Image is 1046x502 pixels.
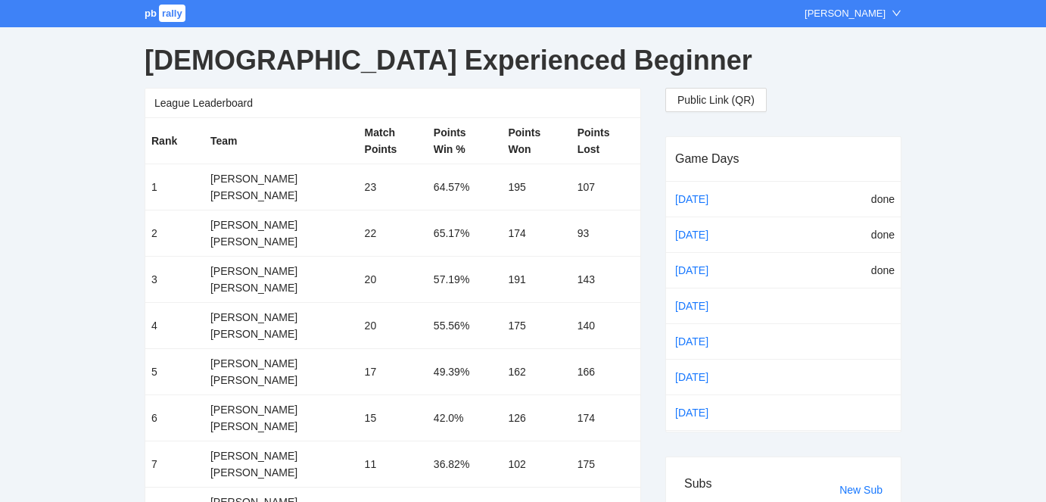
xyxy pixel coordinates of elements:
td: 20 [359,257,428,303]
a: pbrally [145,8,188,19]
div: [PERSON_NAME] [210,372,353,388]
span: pb [145,8,157,19]
div: [PERSON_NAME] [210,233,353,250]
td: 174 [502,210,571,257]
td: 64.57% [428,164,503,210]
td: 7 [145,441,204,488]
span: rally [159,5,185,22]
td: 93 [571,210,640,257]
td: 107 [571,164,640,210]
div: [PERSON_NAME] [210,355,353,372]
td: 1 [145,164,204,210]
div: Points [508,124,565,141]
a: [DATE] [672,259,736,282]
div: Won [508,141,565,157]
td: 65.17% [428,210,503,257]
a: [DATE] [672,401,736,424]
a: [DATE] [672,330,736,353]
td: 15 [359,395,428,441]
div: [DEMOGRAPHIC_DATA] Experienced Beginner [145,33,901,88]
td: 102 [502,441,571,488]
td: 17 [359,349,428,395]
a: [DATE] [672,366,736,388]
div: Match [365,124,422,141]
td: 3 [145,257,204,303]
td: done [810,182,901,217]
td: 174 [571,395,640,441]
div: [PERSON_NAME] [210,170,353,187]
div: Points [577,124,634,141]
a: New Sub [839,484,883,496]
a: [DATE] [672,295,736,317]
div: [PERSON_NAME] [210,464,353,481]
td: 195 [502,164,571,210]
td: 22 [359,210,428,257]
td: 5 [145,349,204,395]
td: 140 [571,303,640,349]
td: 175 [502,303,571,349]
div: Team [210,133,353,149]
div: [PERSON_NAME] [210,418,353,435]
div: [PERSON_NAME] [210,217,353,233]
td: done [810,217,901,252]
a: [DATE] [672,223,736,246]
div: [PERSON_NAME] [210,279,353,296]
td: 175 [571,441,640,488]
td: 42.0% [428,395,503,441]
td: 57.19% [428,257,503,303]
div: [PERSON_NAME] [210,401,353,418]
a: [DATE] [672,188,736,210]
td: 6 [145,395,204,441]
div: [PERSON_NAME] [210,309,353,326]
td: 126 [502,395,571,441]
button: Public Link (QR) [665,88,767,112]
td: 49.39% [428,349,503,395]
td: done [810,252,901,288]
td: 36.82% [428,441,503,488]
span: down [892,8,901,18]
td: 23 [359,164,428,210]
div: [PERSON_NAME] [210,326,353,342]
div: [PERSON_NAME] [805,6,886,21]
div: Rank [151,133,198,149]
td: 11 [359,441,428,488]
div: Win % [434,141,497,157]
div: [PERSON_NAME] [210,263,353,279]
div: [PERSON_NAME] [210,187,353,204]
td: 166 [571,349,640,395]
td: 2 [145,210,204,257]
td: 191 [502,257,571,303]
div: [PERSON_NAME] [210,447,353,464]
span: Public Link (QR) [677,92,755,108]
td: 4 [145,303,204,349]
div: Points [365,141,422,157]
td: 143 [571,257,640,303]
div: Points [434,124,497,141]
div: Game Days [675,137,892,180]
div: League Leaderboard [154,89,631,117]
td: 162 [502,349,571,395]
td: 20 [359,303,428,349]
td: 55.56% [428,303,503,349]
div: Lost [577,141,634,157]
